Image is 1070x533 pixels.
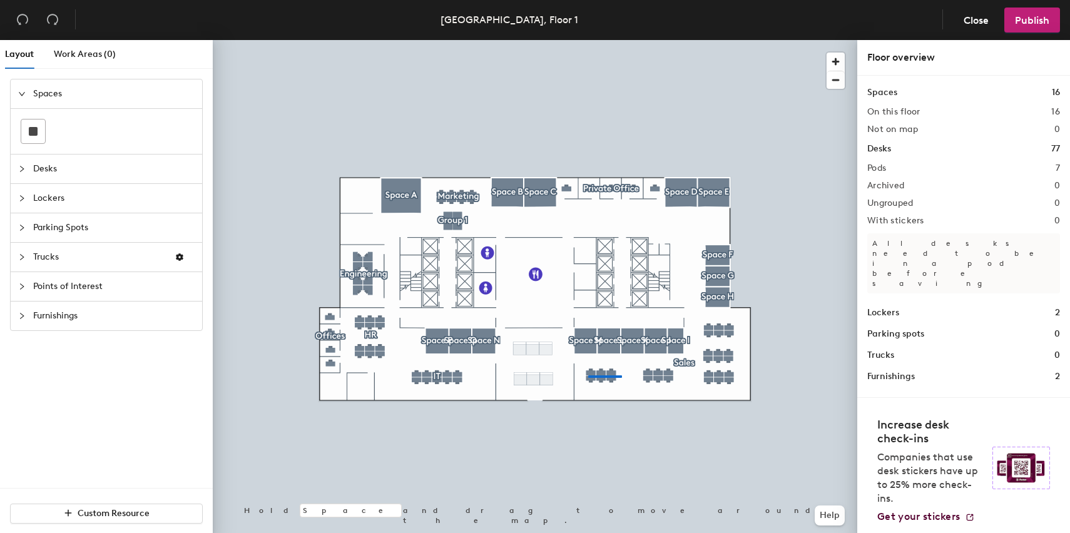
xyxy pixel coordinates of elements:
h2: With stickers [867,216,924,226]
span: Desks [33,155,195,183]
h2: Not on map [867,124,918,135]
span: Lockers [33,184,195,213]
h1: Spaces [867,86,897,99]
h2: 0 [1054,216,1060,226]
h1: Lockers [867,306,899,320]
h1: 77 [1051,142,1060,156]
p: All desks need to be in a pod before saving [867,233,1060,293]
h1: 16 [1052,86,1060,99]
span: collapsed [18,195,26,202]
h1: Trucks [867,348,894,362]
button: Custom Resource [10,504,203,524]
h1: Furnishings [867,370,915,383]
span: collapsed [18,283,26,290]
span: collapsed [18,224,26,231]
h2: 0 [1054,181,1060,191]
span: Close [964,14,989,26]
span: Get your stickers [877,510,960,522]
span: expanded [18,90,26,98]
h2: 16 [1051,107,1060,117]
span: collapsed [18,253,26,261]
span: Publish [1015,14,1049,26]
span: collapsed [18,312,26,320]
button: Redo (⌘ + ⇧ + Z) [40,8,65,33]
span: Points of Interest [33,272,195,301]
h2: 0 [1054,198,1060,208]
a: Get your stickers [877,510,975,523]
span: Work Areas (0) [54,49,116,59]
button: Undo (⌘ + Z) [10,8,35,33]
span: Furnishings [33,302,195,330]
button: Help [815,505,845,525]
h1: Parking spots [867,327,924,341]
h1: Desks [867,142,891,156]
span: Parking Spots [33,213,195,242]
h1: 0 [1054,348,1060,362]
p: Companies that use desk stickers have up to 25% more check-ins. [877,450,985,505]
h1: 0 [1054,327,1060,341]
h1: 2 [1055,306,1060,320]
h2: On this floor [867,107,920,117]
span: Spaces [33,79,195,108]
h2: Ungrouped [867,198,914,208]
h1: 2 [1055,370,1060,383]
h2: 7 [1056,163,1060,173]
span: undo [16,13,29,26]
h2: Pods [867,163,886,173]
div: [GEOGRAPHIC_DATA], Floor 1 [441,12,578,28]
button: Close [953,8,999,33]
span: Trucks [33,243,165,272]
img: Sticker logo [992,447,1050,489]
h4: Increase desk check-ins [877,418,985,445]
h2: Archived [867,181,904,191]
span: Layout [5,49,34,59]
button: Publish [1004,8,1060,33]
span: collapsed [18,165,26,173]
div: Floor overview [867,50,1060,65]
span: Custom Resource [78,508,150,519]
h2: 0 [1054,124,1060,135]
